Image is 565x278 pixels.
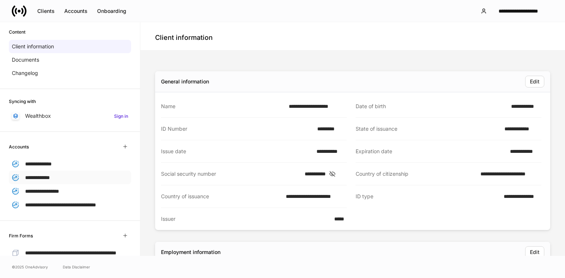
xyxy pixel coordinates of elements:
div: Edit [530,78,540,85]
h4: Client information [155,33,213,42]
a: WealthboxSign in [9,109,131,123]
div: Country of issuance [161,193,281,200]
button: Onboarding [92,5,131,17]
div: Date of birth [356,103,507,110]
div: Issue date [161,148,312,155]
p: Client information [12,43,54,50]
a: Data Disclaimer [63,264,90,270]
a: Changelog [9,66,131,80]
div: Name [161,103,284,110]
div: Expiration date [356,148,506,155]
button: Clients [32,5,59,17]
a: Documents [9,53,131,66]
div: ID type [356,193,499,200]
p: Wealthbox [25,112,51,120]
p: Documents [12,56,39,64]
a: Client information [9,40,131,53]
div: Issuer [161,215,330,223]
div: Social security number [161,170,300,178]
button: Edit [525,76,544,87]
h6: Content [9,28,25,35]
span: © 2025 OneAdvisory [12,264,48,270]
div: Clients [37,7,55,15]
div: Accounts [64,7,88,15]
h6: Firm Forms [9,232,33,239]
button: Accounts [59,5,92,17]
div: Edit [530,248,540,256]
p: Changelog [12,69,38,77]
div: Employment information [161,248,220,256]
h6: Accounts [9,143,29,150]
button: Edit [525,246,544,258]
div: Country of citizenship [356,170,476,178]
h6: Sign in [114,113,128,120]
div: Onboarding [97,7,126,15]
div: State of issuance [356,125,500,133]
div: ID Number [161,125,313,133]
div: General information [161,78,209,85]
h6: Syncing with [9,98,36,105]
